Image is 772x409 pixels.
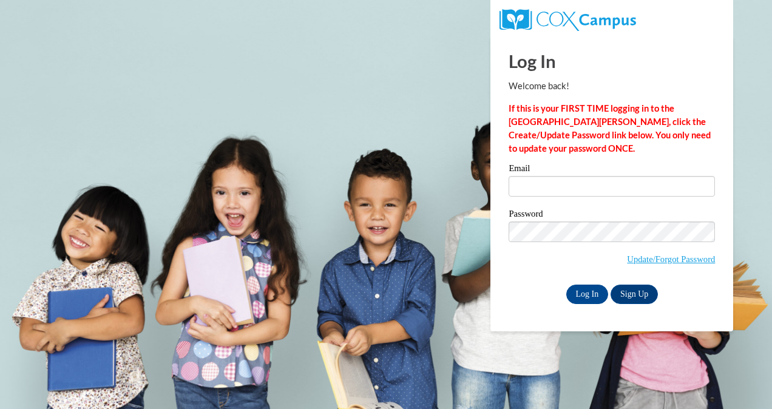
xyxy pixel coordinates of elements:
h1: Log In [509,49,715,73]
img: COX Campus [499,9,635,31]
label: Email [509,164,715,176]
strong: If this is your FIRST TIME logging in to the [GEOGRAPHIC_DATA][PERSON_NAME], click the Create/Upd... [509,103,711,154]
a: Update/Forgot Password [627,254,715,264]
label: Password [509,209,715,221]
p: Welcome back! [509,79,715,93]
input: Log In [566,285,609,304]
a: Sign Up [611,285,658,304]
